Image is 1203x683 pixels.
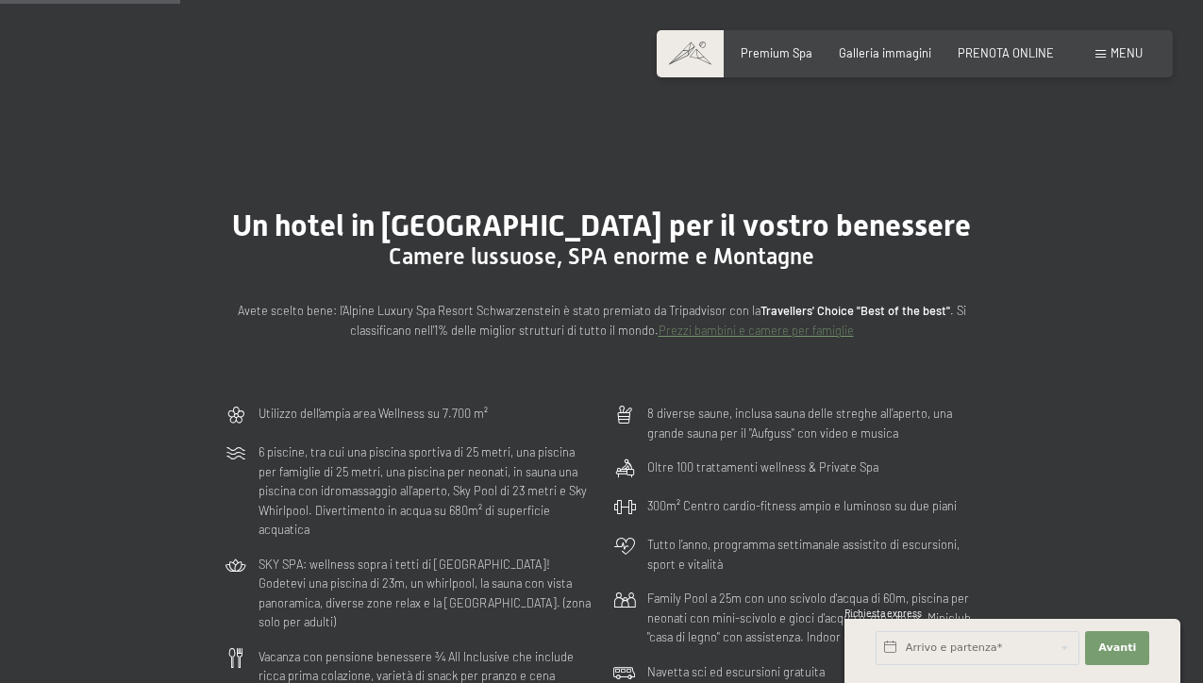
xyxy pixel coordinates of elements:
p: Avete scelto bene: l’Alpine Luxury Spa Resort Schwarzenstein è stato premiato da Tripadvisor con ... [225,301,979,340]
strong: Travellers' Choice "Best of the best" [760,303,950,318]
p: 300m² Centro cardio-fitness ampio e luminoso su due piani [647,496,957,515]
span: Menu [1111,45,1143,60]
p: Oltre 100 trattamenti wellness & Private Spa [647,458,878,476]
span: Avanti [1098,641,1136,656]
p: 8 diverse saune, inclusa sauna delle streghe all’aperto, una grande sauna per il "Aufguss" con vi... [647,404,979,442]
span: Camere lussuose, SPA enorme e Montagne [389,243,814,270]
p: Family Pool a 25m con uno scivolo d'acqua di 60m, piscina per neonati con mini-scivolo e gioci d'... [647,589,979,646]
span: Un hotel in [GEOGRAPHIC_DATA] per il vostro benessere [232,208,971,243]
a: Premium Spa [741,45,812,60]
p: SKY SPA: wellness sopra i tetti di [GEOGRAPHIC_DATA]! Godetevi una piscina di 23m, un whirlpool, ... [259,555,591,632]
p: Tutto l’anno, programma settimanale assistito di escursioni, sport e vitalità [647,535,979,574]
a: Prezzi bambini e camere per famiglie [659,323,854,338]
p: 6 piscine, tra cui una piscina sportiva di 25 metri, una piscina per famiglie di 25 metri, una pi... [259,442,591,539]
a: Galleria immagini [839,45,931,60]
p: Navetta sci ed escursioni gratuita [647,662,825,681]
span: Richiesta express [844,608,922,619]
button: Avanti [1085,631,1149,665]
a: PRENOTA ONLINE [958,45,1054,60]
p: Utilizzo dell‘ampia area Wellness su 7.700 m² [259,404,488,423]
